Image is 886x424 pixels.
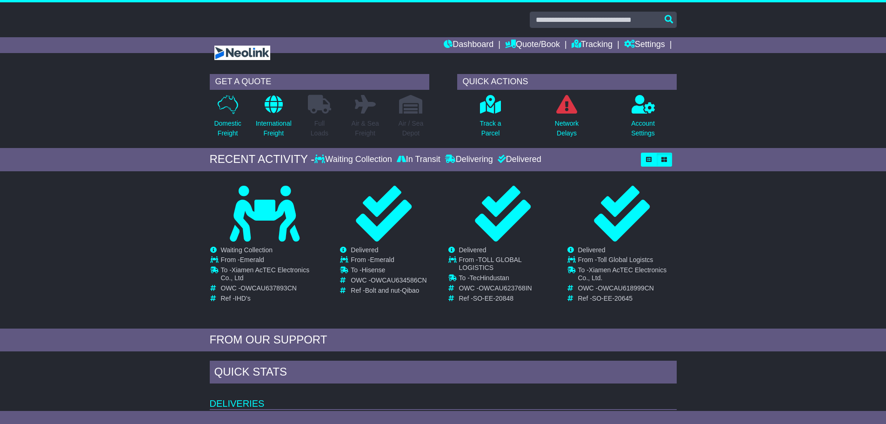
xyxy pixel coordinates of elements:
div: Delivering [443,155,495,165]
td: Ref - [351,287,426,295]
span: Emerald [240,256,264,263]
a: Dashboard [444,37,493,53]
span: SO-EE-20645 [592,295,633,302]
td: To - [351,266,426,276]
span: Xiamen AcTEC Electronics Co., Ltd. [578,266,667,282]
p: International Freight [256,119,292,138]
a: InternationalFreight [255,94,292,143]
td: To - [459,274,557,284]
p: Air & Sea Freight [352,119,379,138]
span: OWCAU634586CN [371,276,427,284]
td: Ref - [459,295,557,303]
td: OWC - [459,284,557,295]
td: From - [221,256,319,266]
td: From - [459,256,557,274]
span: Toll Global Logistcs [597,256,653,263]
div: Waiting Collection [314,155,394,165]
span: TOLL GLOBAL LOGISTICS [459,256,522,271]
div: In Transit [394,155,443,165]
span: Hisense [362,266,386,274]
td: OWC - [578,284,676,295]
p: Domestic Freight [214,119,241,138]
span: IHD's [235,295,251,302]
p: Track a Parcel [480,119,501,138]
a: DomesticFreight [213,94,241,143]
span: TecHindustan [470,274,509,282]
td: Ref - [578,295,676,303]
div: Quick Stats [210,361,677,386]
div: GET A QUOTE [210,74,429,90]
td: OWC - [221,284,319,295]
span: Emerald [370,256,394,263]
div: FROM OUR SUPPORT [210,333,677,347]
td: From - [351,256,426,266]
span: Delivered [459,246,486,254]
td: From - [578,256,676,266]
a: Track aParcel [479,94,501,143]
p: Air / Sea Depot [399,119,424,138]
span: Waiting Collection [221,246,273,254]
a: Tracking [572,37,613,53]
span: SO-EE-20848 [473,295,513,302]
td: Waiting Collection [210,410,590,420]
div: QUICK ACTIONS [457,74,677,90]
a: 1 [672,410,676,419]
span: Delivered [351,246,378,254]
div: RECENT ACTIVITY - [210,153,315,166]
td: Deliveries [210,386,677,410]
p: Account Settings [631,119,655,138]
span: Bolt and nut-Qibao [365,287,420,294]
td: OWC - [351,276,426,287]
a: Settings [624,37,665,53]
td: To - [221,266,319,284]
span: Delivered [578,246,606,254]
span: OWCAU618999CN [598,284,654,292]
p: Full Loads [308,119,331,138]
span: Xiamen AcTEC Electronics Co., Ltd [221,266,310,282]
span: OWCAU637893CN [240,284,297,292]
a: NetworkDelays [554,94,579,143]
div: Delivered [495,155,541,165]
p: Network Delays [555,119,579,138]
a: AccountSettings [631,94,655,143]
a: Quote/Book [505,37,560,53]
td: Ref - [221,295,319,303]
td: To - [578,266,676,284]
span: OWCAU623768IN [479,284,532,292]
